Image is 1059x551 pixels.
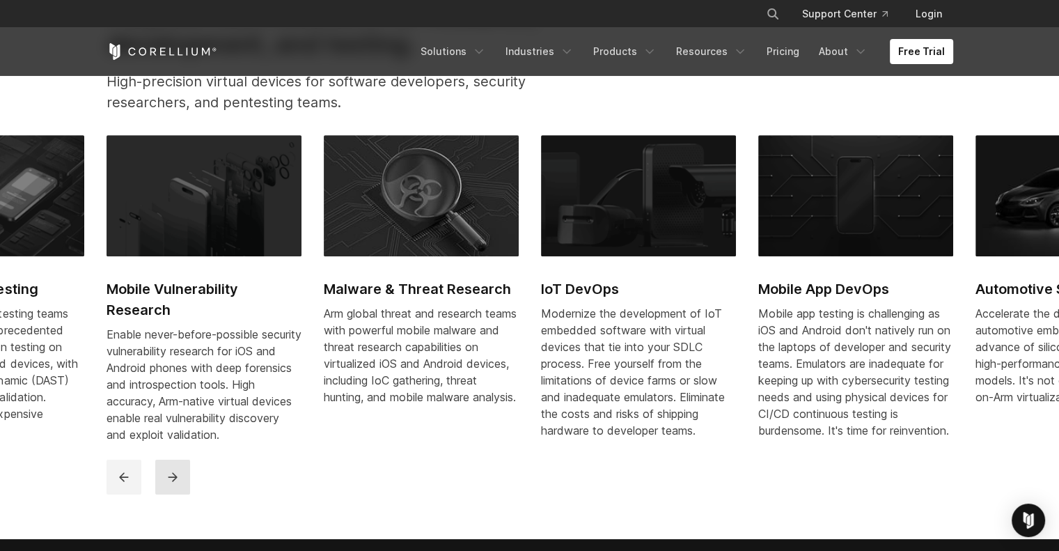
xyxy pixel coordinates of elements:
[541,135,736,256] img: IoT DevOps
[758,305,953,439] div: Mobile app testing is challenging as iOS and Android don't natively run on the laptops of develop...
[890,39,953,64] a: Free Trial
[324,279,519,300] h2: Malware & Threat Research
[541,135,736,456] a: IoT DevOps IoT DevOps Modernize the development of IoT embedded software with virtual devices tha...
[1012,504,1045,537] div: Open Intercom Messenger
[107,279,301,320] h2: Mobile Vulnerability Research
[324,305,519,405] div: Arm global threat and research teams with powerful mobile malware and threat research capabilitie...
[668,39,755,64] a: Resources
[412,39,953,64] div: Navigation Menu
[107,326,301,443] div: Enable never-before-possible security vulnerability research for iOS and Android phones with deep...
[155,460,190,495] button: next
[107,135,301,460] a: Mobile Vulnerability Research Mobile Vulnerability Research Enable never-before-possible security...
[810,39,876,64] a: About
[791,1,899,26] a: Support Center
[497,39,582,64] a: Industries
[758,39,808,64] a: Pricing
[749,1,953,26] div: Navigation Menu
[758,279,953,300] h2: Mobile App DevOps
[541,279,736,300] h2: IoT DevOps
[107,135,301,256] img: Mobile Vulnerability Research
[758,135,953,456] a: Mobile App DevOps Mobile App DevOps Mobile app testing is challenging as iOS and Android don't na...
[760,1,785,26] button: Search
[107,460,141,495] button: previous
[758,135,953,256] img: Mobile App DevOps
[541,305,736,439] div: Modernize the development of IoT embedded software with virtual devices that tie into your SDLC p...
[324,135,519,422] a: Malware & Threat Research Malware & Threat Research Arm global threat and research teams with pow...
[904,1,953,26] a: Login
[324,135,519,256] img: Malware & Threat Research
[107,71,581,113] p: High-precision virtual devices for software developers, security researchers, and pentesting teams.
[585,39,665,64] a: Products
[107,43,217,60] a: Corellium Home
[412,39,494,64] a: Solutions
